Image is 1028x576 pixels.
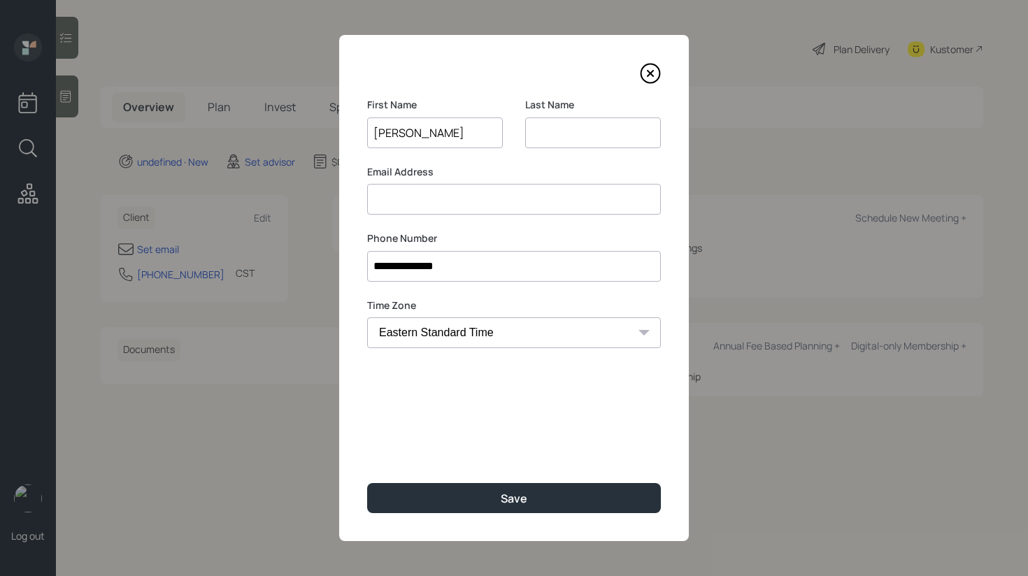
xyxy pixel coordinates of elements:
[501,491,527,506] div: Save
[367,165,661,179] label: Email Address
[367,231,661,245] label: Phone Number
[367,483,661,513] button: Save
[367,98,503,112] label: First Name
[367,298,661,312] label: Time Zone
[525,98,661,112] label: Last Name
